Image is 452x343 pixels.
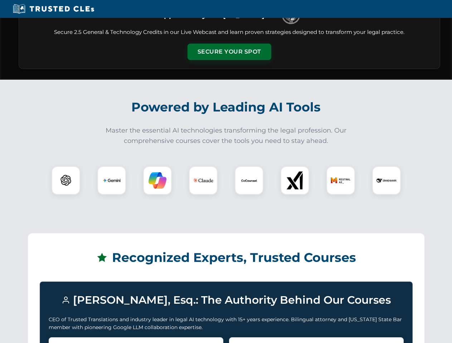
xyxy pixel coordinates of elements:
[28,95,424,120] h2: Powered by Leading AI Tools
[11,4,96,14] img: Trusted CLEs
[143,166,172,195] div: Copilot
[331,170,351,190] img: Mistral AI Logo
[52,166,80,195] div: ChatGPT
[149,171,166,189] img: Copilot Logo
[286,171,304,189] img: xAI Logo
[376,170,397,190] img: DeepSeek Logo
[193,170,213,190] img: Claude Logo
[326,166,355,195] div: Mistral AI
[40,245,413,270] h2: Recognized Experts, Trusted Courses
[49,315,404,332] p: CEO of Trusted Translations and industry leader in legal AI technology with 15+ years experience....
[101,125,351,146] p: Master the essential AI technologies transforming the legal profession. Our comprehensive courses...
[240,171,258,189] img: CoCounsel Logo
[28,28,431,36] p: Secure 2.5 General & Technology Credits in our Live Webcast and learn proven strategies designed ...
[103,171,121,189] img: Gemini Logo
[281,166,309,195] div: xAI
[372,166,401,195] div: DeepSeek
[97,166,126,195] div: Gemini
[189,166,218,195] div: Claude
[188,44,271,60] button: Secure Your Spot
[55,170,76,191] img: ChatGPT Logo
[49,290,404,310] h3: [PERSON_NAME], Esq.: The Authority Behind Our Courses
[235,166,263,195] div: CoCounsel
